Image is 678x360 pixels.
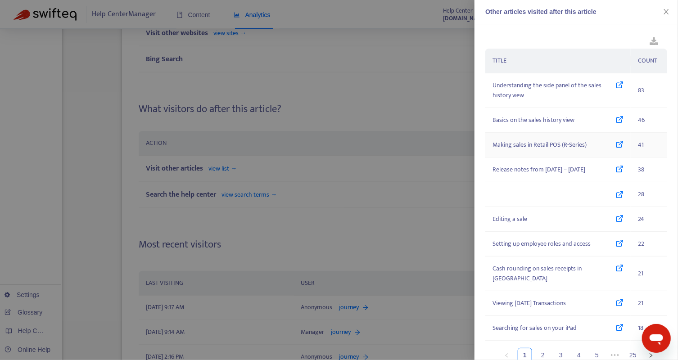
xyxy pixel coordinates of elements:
iframe: Button to launch messaging window [642,324,671,353]
div: Other articles visited after this article [485,7,667,17]
span: Basics on the sales history view [493,115,574,125]
td: 22 [631,232,667,256]
span: right [648,353,654,358]
td: 83 [631,73,667,108]
span: Searching for sales on your iPad [493,323,577,333]
span: Making sales in Retail POS (R-Series) [493,140,587,150]
td: 46 [631,108,667,133]
span: Viewing [DATE] Transactions [493,298,566,308]
span: Setting up employee roles and access [493,239,591,249]
td: 24 [631,207,667,232]
td: 18 [631,316,667,341]
th: TITLE [485,49,631,73]
span: left [504,353,510,358]
td: 38 [631,157,667,182]
span: Release notes from [DATE] – [DATE] [493,165,585,175]
button: Close [660,8,673,16]
span: Understanding the side panel of the sales history view [493,81,615,100]
span: Cash rounding on sales receipts in [GEOGRAPHIC_DATA] [493,264,615,283]
td: 41 [631,133,667,157]
td: 28 [631,182,667,207]
th: COUNT [631,49,667,73]
td: 21 [631,256,667,291]
td: 21 [631,291,667,316]
span: close [663,8,670,15]
span: Editing a sale [493,214,527,224]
